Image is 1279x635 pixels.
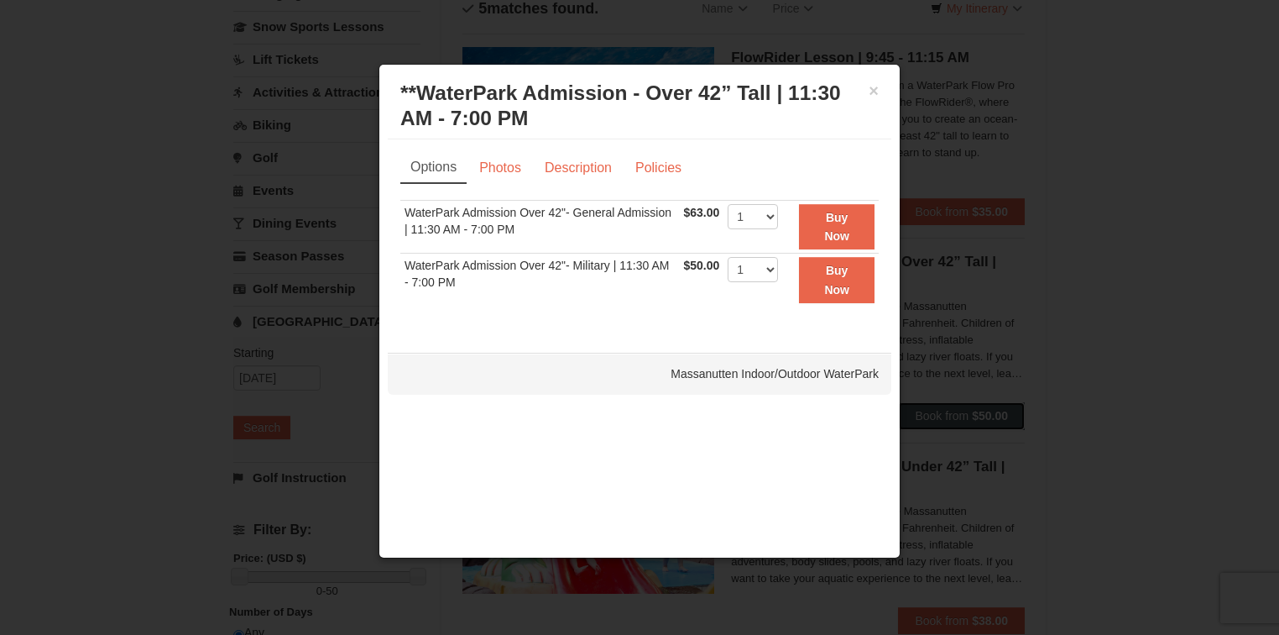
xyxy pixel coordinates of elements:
[684,259,720,272] span: $50.00
[799,204,874,250] button: Buy Now
[824,211,849,243] strong: Buy Now
[684,206,720,219] span: $63.00
[799,257,874,303] button: Buy Now
[400,152,467,184] a: Options
[400,200,680,254] td: WaterPark Admission Over 42"- General Admission | 11:30 AM - 7:00 PM
[534,152,623,184] a: Description
[869,82,879,99] button: ×
[624,152,692,184] a: Policies
[468,152,532,184] a: Photos
[400,81,879,131] h3: **WaterPark Admission - Over 42” Tall | 11:30 AM - 7:00 PM
[388,353,891,395] div: Massanutten Indoor/Outdoor WaterPark
[400,254,680,307] td: WaterPark Admission Over 42"- Military | 11:30 AM - 7:00 PM
[824,264,849,296] strong: Buy Now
